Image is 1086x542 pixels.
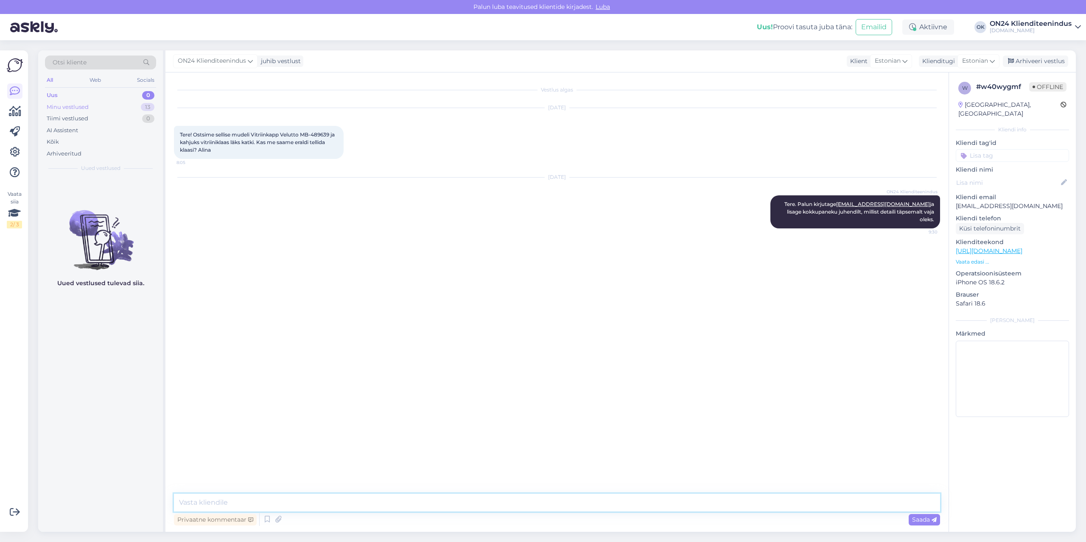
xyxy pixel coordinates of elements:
p: Uued vestlused tulevad siia. [57,279,144,288]
p: Operatsioonisüsteem [956,269,1069,278]
span: 9:30 [906,229,938,235]
div: Kliendi info [956,126,1069,133]
span: Otsi kliente [53,58,87,67]
div: Küsi telefoninumbrit [956,223,1024,234]
div: Kõik [47,138,59,146]
span: ON24 Klienditeenindus [887,189,938,195]
p: Vaata edasi ... [956,258,1069,266]
div: Web [88,75,103,86]
div: OK [974,21,986,33]
span: Estonian [962,56,988,66]
p: Brauser [956,290,1069,299]
p: Kliendi email [956,193,1069,202]
div: [GEOGRAPHIC_DATA], [GEOGRAPHIC_DATA] [958,100,1061,118]
div: Proovi tasuta juba täna: [757,22,852,32]
a: [EMAIL_ADDRESS][DOMAIN_NAME] [836,201,930,207]
div: Privaatne kommentaar [174,514,257,525]
div: [DATE] [174,104,940,111]
p: Kliendi nimi [956,165,1069,174]
div: Minu vestlused [47,103,89,111]
div: Klienditugi [919,57,955,66]
input: Lisa tag [956,149,1069,162]
span: Estonian [875,56,901,66]
span: Offline [1029,82,1066,92]
div: Aktiivne [902,19,954,35]
div: All [45,75,55,86]
div: [PERSON_NAME] [956,317,1069,324]
span: Tere. Palun kirjutage ja lisage kokkupaneku juhendilt, millist detaili täpsemalt vaja oleks. [784,201,935,222]
span: w [962,85,968,91]
p: Klienditeekond [956,238,1069,247]
div: 13 [141,103,154,111]
span: ON24 Klienditeenindus [178,56,246,66]
p: Kliendi tag'id [956,139,1069,147]
div: ON24 Klienditeenindus [990,20,1072,27]
div: Uus [47,91,58,100]
button: Emailid [856,19,892,35]
img: No chats [38,195,163,271]
div: Vestlus algas [174,86,940,94]
div: # w40wygmf [976,82,1029,92]
span: Luba [593,3,613,11]
div: Socials [135,75,156,86]
div: juhib vestlust [258,57,301,66]
div: Arhiveeri vestlus [1003,56,1068,67]
span: Uued vestlused [81,164,120,172]
a: ON24 Klienditeenindus[DOMAIN_NAME] [990,20,1081,34]
div: Klient [847,57,868,66]
p: Märkmed [956,329,1069,338]
p: iPhone OS 18.6.2 [956,278,1069,287]
p: [EMAIL_ADDRESS][DOMAIN_NAME] [956,202,1069,211]
div: 2 / 3 [7,221,22,228]
a: [URL][DOMAIN_NAME] [956,247,1022,255]
p: Kliendi telefon [956,214,1069,223]
img: Askly Logo [7,57,23,73]
div: [DOMAIN_NAME] [990,27,1072,34]
input: Lisa nimi [956,178,1059,187]
div: Vaata siia [7,190,22,228]
span: 8:05 [176,159,208,166]
span: Saada [912,516,937,523]
p: Safari 18.6 [956,299,1069,308]
div: Arhiveeritud [47,150,81,158]
b: Uus! [757,23,773,31]
div: Tiimi vestlused [47,114,88,123]
div: 0 [142,114,154,123]
div: 0 [142,91,154,100]
span: Tere! Ostsime sellise mudeli Vitriinkapp Velutto MB-489639 ja kahjuks vitriiniklaas läks katki. K... [180,131,336,153]
div: AI Assistent [47,126,78,135]
div: [DATE] [174,173,940,181]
